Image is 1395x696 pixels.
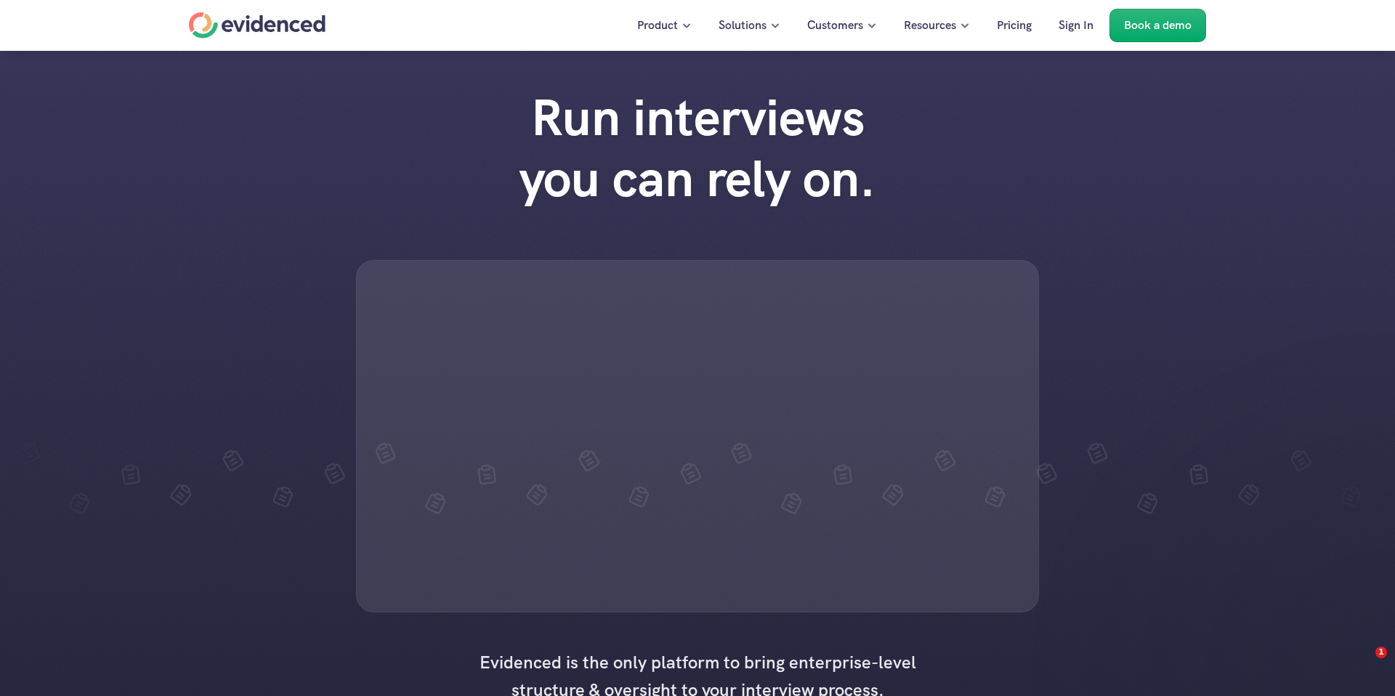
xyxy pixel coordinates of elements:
[807,16,863,35] p: Customers
[490,87,905,209] h1: Run interviews you can rely on.
[986,9,1043,42] a: Pricing
[1124,16,1192,35] p: Book a demo
[904,16,956,35] p: Resources
[1048,9,1104,42] a: Sign In
[1375,647,1387,658] span: 1
[1346,647,1380,681] iframe: Intercom live chat
[997,16,1032,35] p: Pricing
[1059,16,1093,35] p: Sign In
[637,16,678,35] p: Product
[189,12,325,39] a: Home
[1109,9,1206,42] a: Book a demo
[719,16,767,35] p: Solutions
